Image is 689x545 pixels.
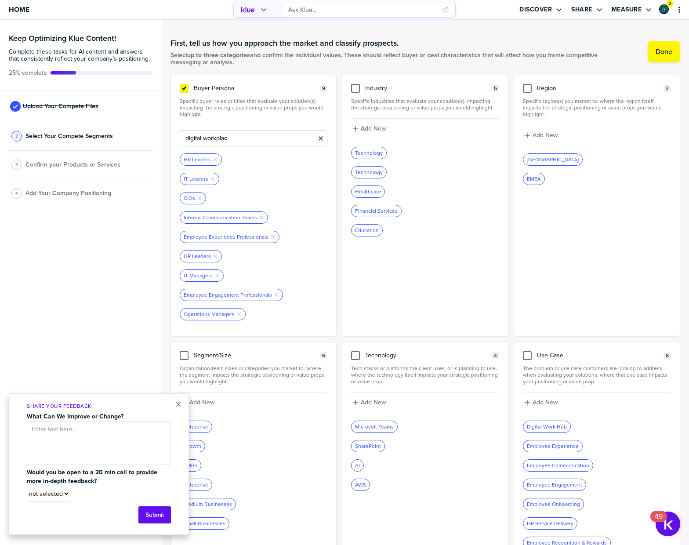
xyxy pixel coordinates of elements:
span: Industry [365,85,387,92]
span: Segment/Size [194,352,231,359]
button: Submit [138,506,171,523]
span: Use Case [537,352,563,359]
span: Technology [365,352,396,359]
span: 9 [322,85,325,92]
span: 2 [15,133,18,139]
span: The problem or use case customers are looking to address when evaluating your solutions, where th... [523,365,671,385]
span: Upload Your Compete Files [23,103,98,110]
input: Ask Klue... [288,3,437,17]
button: Remove Tag [274,292,279,298]
span: Select Your Compete Segments [25,133,113,140]
span: Buyer Persona [194,85,234,92]
button: Open Resource Center, 49 new notifications [656,512,680,536]
label: Share [571,6,592,14]
span: Home [9,6,29,13]
span: 2 [666,85,669,92]
span: 6 [322,352,325,359]
label: Add New [361,125,386,133]
strong: What Can We Improve or Change? [27,412,123,421]
label: Add New [533,399,558,407]
span: 4 [494,352,497,359]
div: 49 [655,516,663,528]
span: 2 [668,0,671,7]
h1: First, tell us how you approach the market and classify prospects. [170,38,599,48]
strong: up to three categories [187,51,250,60]
span: 3 [15,161,18,168]
span: Specific buyer roles or titles that evaluate your solution(s), impacting the strategic positionin... [180,98,328,118]
span: Complete these tasks for AI content and answers that consistently reflect your company’s position... [9,48,153,62]
a: Edit Profile [658,4,670,15]
label: Measure [612,6,642,14]
span: 4 [15,190,18,196]
div: Jamie Yan [659,4,669,14]
span: Region [537,85,556,92]
h3: Keep Optimizing Klue Content! [9,34,153,42]
button: Remove Tag [259,215,264,220]
img: 4cef9f571b64c07beecae81143894a89-sml.png [660,5,668,13]
button: Remove Tag [214,273,220,278]
label: Done [656,47,672,56]
span: Select and confirm the individual values. These should reflect buyer or deal characteristics that... [170,52,599,66]
button: Remove Tag [213,157,218,162]
span: Specific region(s) you market to, where the region itself impacts the strategic positioning or va... [523,98,671,118]
span: Organization/team sizes or categories you market to, where the segment impacts the strategic posi... [180,365,328,385]
p: Share Your Feedback! [27,403,171,410]
span: 5 [494,85,497,92]
button: Remove Tag [270,234,276,240]
span: Confirm your Products or Services [25,161,120,168]
span: Specific industries that evaluate your solution(s), impacting the strategic positioning or value ... [351,98,499,111]
label: Discover [519,6,552,14]
strong: Would you be open to a 20 min call to provide more in-depth feedback? [27,468,159,486]
button: Remove Tag [210,176,215,182]
button: Remove Tag [236,312,242,317]
button: Remove Tag [213,254,218,259]
label: Add New [189,399,214,407]
span: Add Your Company Positioning [25,190,111,197]
span: 8 [666,352,669,359]
label: Add New [361,399,386,407]
button: Remove Tag [197,196,202,201]
button: Close [175,399,181,410]
span: Tech stacks or platforms the client uses, or is planning to use, where the technology itself impa... [351,365,499,385]
span: Active [9,69,47,76]
label: Add New [533,131,558,139]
